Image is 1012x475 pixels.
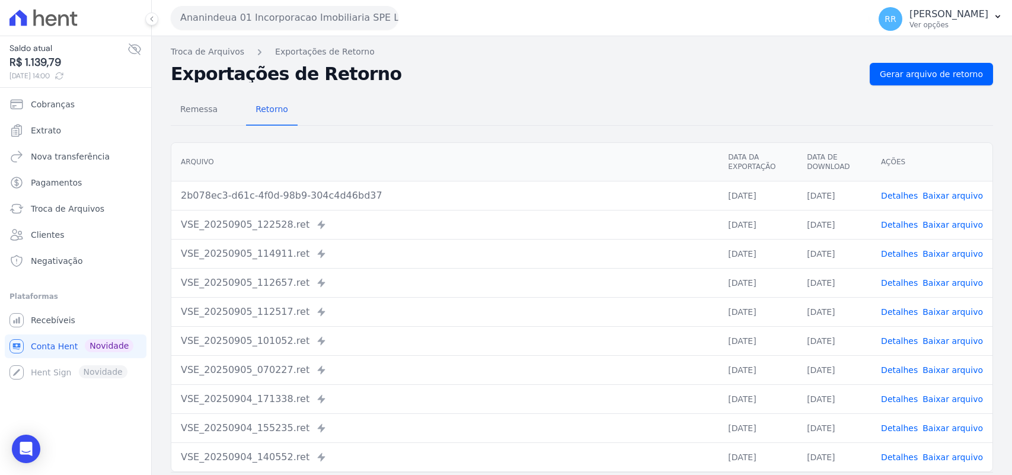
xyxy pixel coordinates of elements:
[797,181,871,210] td: [DATE]
[5,308,146,332] a: Recebíveis
[85,339,133,352] span: Novidade
[719,297,797,326] td: [DATE]
[922,278,983,288] a: Baixar arquivo
[881,191,918,200] a: Detalhes
[881,249,918,259] a: Detalhes
[870,63,993,85] a: Gerar arquivo de retorno
[871,143,992,181] th: Ações
[719,210,797,239] td: [DATE]
[5,145,146,168] a: Nova transferência
[181,421,709,435] div: VSE_20250904_155235.ret
[719,413,797,442] td: [DATE]
[5,93,146,116] a: Cobranças
[797,210,871,239] td: [DATE]
[181,305,709,319] div: VSE_20250905_112517.ret
[171,95,227,126] a: Remessa
[797,239,871,268] td: [DATE]
[5,249,146,273] a: Negativação
[719,181,797,210] td: [DATE]
[12,435,40,463] div: Open Intercom Messenger
[719,442,797,471] td: [DATE]
[719,268,797,297] td: [DATE]
[922,249,983,259] a: Baixar arquivo
[31,125,61,136] span: Extrato
[719,384,797,413] td: [DATE]
[797,355,871,384] td: [DATE]
[31,151,110,162] span: Nova transferência
[181,276,709,290] div: VSE_20250905_112657.ret
[173,97,225,121] span: Remessa
[9,289,142,304] div: Plataformas
[31,177,82,189] span: Pagamentos
[881,336,918,346] a: Detalhes
[881,307,918,317] a: Detalhes
[922,220,983,229] a: Baixar arquivo
[181,218,709,232] div: VSE_20250905_122528.ret
[881,220,918,229] a: Detalhes
[5,197,146,221] a: Troca de Arquivos
[797,297,871,326] td: [DATE]
[171,6,398,30] button: Ananindeua 01 Incorporacao Imobiliaria SPE LTDA
[9,71,127,81] span: [DATE] 14:00
[31,229,64,241] span: Clientes
[922,423,983,433] a: Baixar arquivo
[171,46,244,58] a: Troca de Arquivos
[31,340,78,352] span: Conta Hent
[5,223,146,247] a: Clientes
[797,268,871,297] td: [DATE]
[719,143,797,181] th: Data da Exportação
[885,15,896,23] span: RR
[171,46,993,58] nav: Breadcrumb
[719,355,797,384] td: [DATE]
[797,326,871,355] td: [DATE]
[881,278,918,288] a: Detalhes
[9,93,142,384] nav: Sidebar
[248,97,295,121] span: Retorno
[275,46,375,58] a: Exportações de Retorno
[171,66,860,82] h2: Exportações de Retorno
[5,334,146,358] a: Conta Hent Novidade
[181,392,709,406] div: VSE_20250904_171338.ret
[5,171,146,195] a: Pagamentos
[881,452,918,462] a: Detalhes
[181,363,709,377] div: VSE_20250905_070227.ret
[909,20,988,30] p: Ver opções
[881,423,918,433] a: Detalhes
[31,314,75,326] span: Recebíveis
[922,365,983,375] a: Baixar arquivo
[719,239,797,268] td: [DATE]
[922,191,983,200] a: Baixar arquivo
[797,413,871,442] td: [DATE]
[880,68,983,80] span: Gerar arquivo de retorno
[171,143,719,181] th: Arquivo
[181,189,709,203] div: 2b078ec3-d61c-4f0d-98b9-304c4d46bd37
[9,55,127,71] span: R$ 1.139,79
[181,450,709,464] div: VSE_20250904_140552.ret
[881,365,918,375] a: Detalhes
[922,394,983,404] a: Baixar arquivo
[881,394,918,404] a: Detalhes
[922,307,983,317] a: Baixar arquivo
[181,247,709,261] div: VSE_20250905_114911.ret
[181,334,709,348] div: VSE_20250905_101052.ret
[797,384,871,413] td: [DATE]
[922,336,983,346] a: Baixar arquivo
[246,95,298,126] a: Retorno
[869,2,1012,36] button: RR [PERSON_NAME] Ver opções
[797,442,871,471] td: [DATE]
[31,98,75,110] span: Cobranças
[31,255,83,267] span: Negativação
[5,119,146,142] a: Extrato
[31,203,104,215] span: Troca de Arquivos
[922,452,983,462] a: Baixar arquivo
[909,8,988,20] p: [PERSON_NAME]
[9,42,127,55] span: Saldo atual
[719,326,797,355] td: [DATE]
[797,143,871,181] th: Data de Download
